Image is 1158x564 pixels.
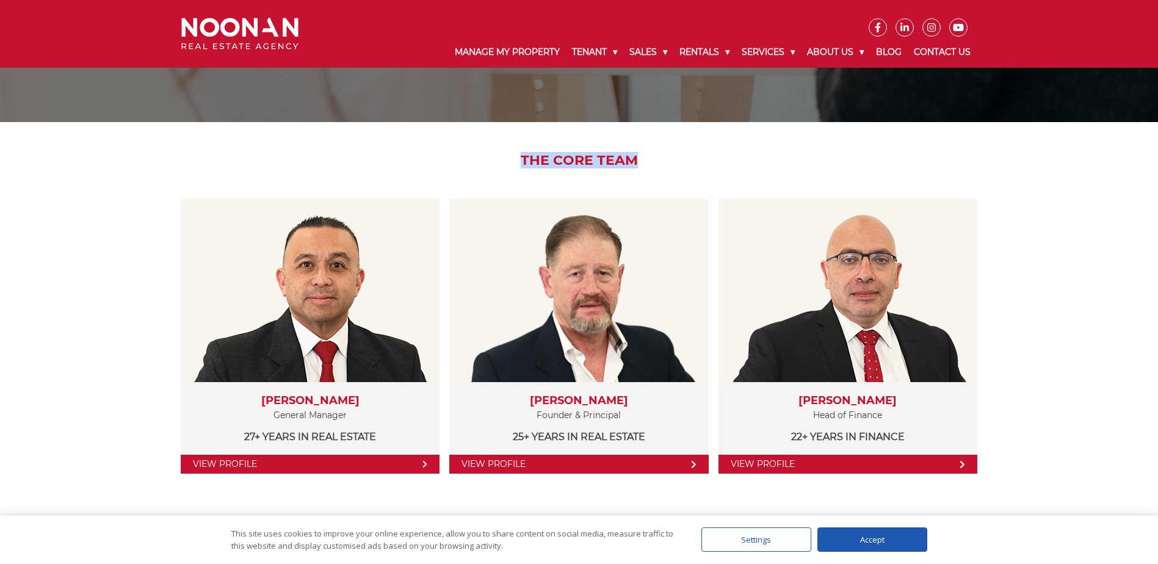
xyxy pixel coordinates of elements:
a: View Profile [181,455,440,474]
p: Head of Finance [731,408,965,423]
img: Noonan Real Estate Agency [181,18,299,50]
h2: The Core Team [172,153,986,168]
h3: [PERSON_NAME] [193,394,427,408]
a: About Us [801,37,870,68]
p: General Manager [193,408,427,423]
p: 27+ years in Real Estate [193,429,427,444]
a: Sales [623,37,673,68]
p: Founder & Principal [461,408,696,423]
div: Settings [701,527,811,552]
h3: [PERSON_NAME] [731,394,965,408]
a: Blog [870,37,908,68]
a: Contact Us [908,37,977,68]
a: Services [736,37,801,68]
div: Accept [817,527,927,552]
a: View Profile [449,455,708,474]
a: Rentals [673,37,736,68]
a: View Profile [718,455,977,474]
p: 25+ years in Real Estate [461,429,696,444]
a: Tenant [566,37,623,68]
h3: [PERSON_NAME] [461,394,696,408]
div: This site uses cookies to improve your online experience, allow you to share content on social me... [231,527,677,552]
p: 22+ years in Finance [731,429,965,444]
a: Manage My Property [449,37,566,68]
